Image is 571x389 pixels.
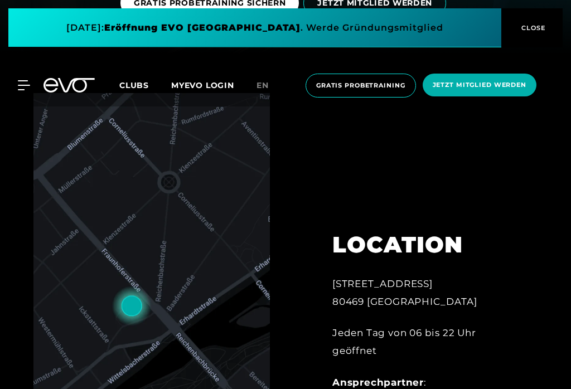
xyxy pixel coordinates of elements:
a: Gratis Probetraining [302,74,419,98]
span: Jetzt Mitglied werden [433,80,526,90]
a: MYEVO LOGIN [171,80,234,90]
a: Jetzt Mitglied werden [419,74,540,98]
strong: Ansprechpartner [332,377,424,388]
span: Clubs [119,80,149,90]
div: [STREET_ADDRESS] 80469 [GEOGRAPHIC_DATA] [332,275,515,311]
h2: LOCATION [332,231,515,258]
a: en [257,79,282,92]
button: CLOSE [501,8,563,47]
span: CLOSE [519,23,546,33]
span: Gratis Probetraining [316,81,405,90]
span: en [257,80,269,90]
a: Clubs [119,80,171,90]
div: Jeden Tag von 06 bis 22 Uhr geöffnet [332,324,515,360]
